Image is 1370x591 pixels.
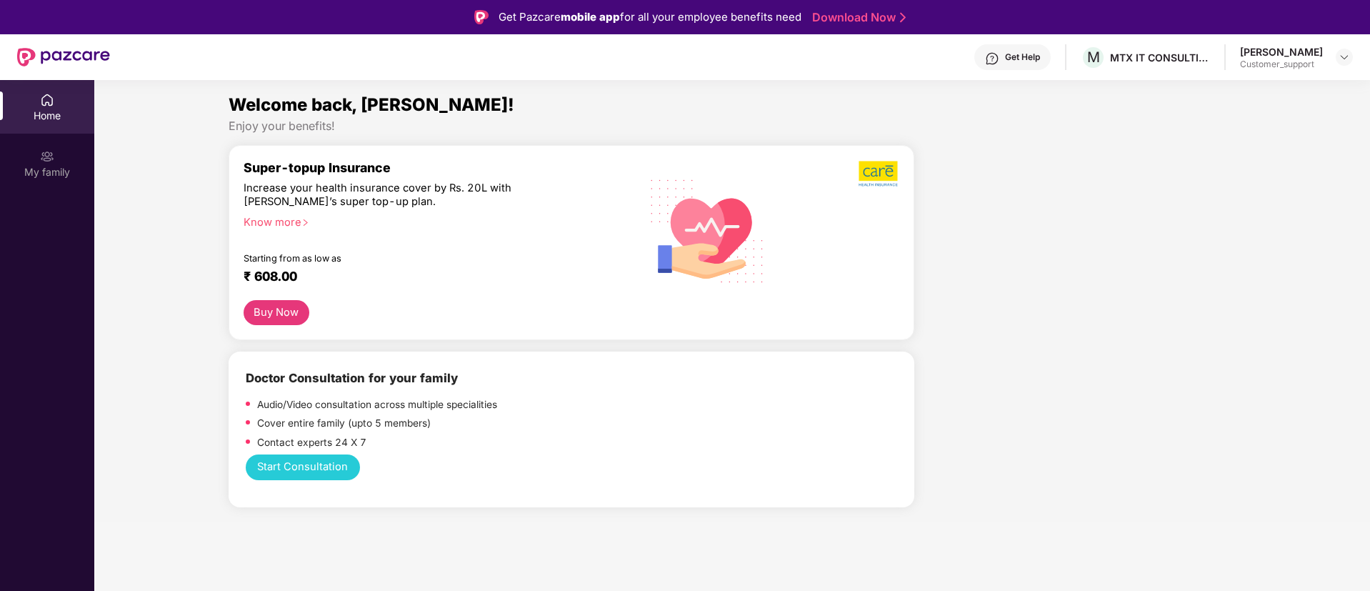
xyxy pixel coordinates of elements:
div: Enjoy your benefits! [229,119,1236,134]
img: svg+xml;base64,PHN2ZyB3aWR0aD0iMjAiIGhlaWdodD0iMjAiIHZpZXdCb3g9IjAgMCAyMCAyMCIgZmlsbD0ibm9uZSIgeG... [40,149,54,164]
div: Know more [244,216,618,226]
img: Logo [474,10,489,24]
span: M [1087,49,1100,66]
div: [PERSON_NAME] [1240,45,1323,59]
img: Stroke [900,10,906,25]
img: svg+xml;base64,PHN2ZyB4bWxucz0iaHR0cDovL3d3dy53My5vcmcvMjAwMC9zdmciIHhtbG5zOnhsaW5rPSJodHRwOi8vd3... [639,161,776,299]
a: Download Now [812,10,901,25]
b: Doctor Consultation for your family [246,371,458,385]
div: Super-topup Insurance [244,160,626,175]
img: svg+xml;base64,PHN2ZyBpZD0iSGVscC0zMngzMiIgeG1sbnM9Imh0dHA6Ly93d3cudzMub3JnLzIwMDAvc3ZnIiB3aWR0aD... [985,51,999,66]
p: Contact experts 24 X 7 [257,435,366,451]
span: Welcome back, [PERSON_NAME]! [229,94,514,115]
button: Buy Now [244,300,309,325]
p: Audio/Video consultation across multiple specialities [257,397,497,413]
div: Increase your health insurance cover by Rs. 20L with [PERSON_NAME]’s super top-up plan. [244,182,564,209]
img: svg+xml;base64,PHN2ZyBpZD0iRHJvcGRvd24tMzJ4MzIiIHhtbG5zPSJodHRwOi8vd3d3LnczLm9yZy8yMDAwL3N2ZyIgd2... [1339,51,1350,63]
div: Get Help [1005,51,1040,63]
div: ₹ 608.00 [244,269,612,286]
p: Cover entire family (upto 5 members) [257,416,431,432]
div: Starting from as low as [244,253,566,263]
img: New Pazcare Logo [17,48,110,66]
button: Start Consultation [246,455,360,481]
strong: mobile app [561,10,620,24]
span: right [301,219,309,227]
div: Get Pazcare for all your employee benefits need [499,9,801,26]
img: b5dec4f62d2307b9de63beb79f102df3.png [859,160,899,187]
div: MTX IT CONSULTING SERVICES PRIVATE LIMITED [1110,51,1210,64]
div: Customer_support [1240,59,1323,70]
img: svg+xml;base64,PHN2ZyBpZD0iSG9tZSIgeG1sbnM9Imh0dHA6Ly93d3cudzMub3JnLzIwMDAvc3ZnIiB3aWR0aD0iMjAiIG... [40,93,54,107]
